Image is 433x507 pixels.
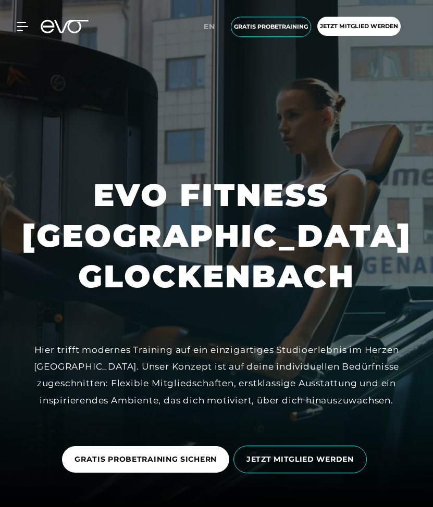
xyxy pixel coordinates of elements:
[314,17,404,37] a: Jetzt Mitglied werden
[246,454,354,465] span: JETZT MITGLIED WERDEN
[8,175,425,297] h1: EVO FITNESS [GEOGRAPHIC_DATA] GLOCKENBACH
[320,22,398,31] span: Jetzt Mitglied werden
[233,438,371,481] a: JETZT MITGLIED WERDEN
[234,22,308,31] span: Gratis Probetraining
[62,438,233,480] a: GRATIS PROBETRAINING SICHERN
[75,454,217,465] span: GRATIS PROBETRAINING SICHERN
[8,341,425,409] div: Hier trifft modernes Training auf ein einzigartiges Studioerlebnis im Herzen [GEOGRAPHIC_DATA]. U...
[204,21,221,33] a: en
[228,17,314,37] a: Gratis Probetraining
[204,22,215,31] span: en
